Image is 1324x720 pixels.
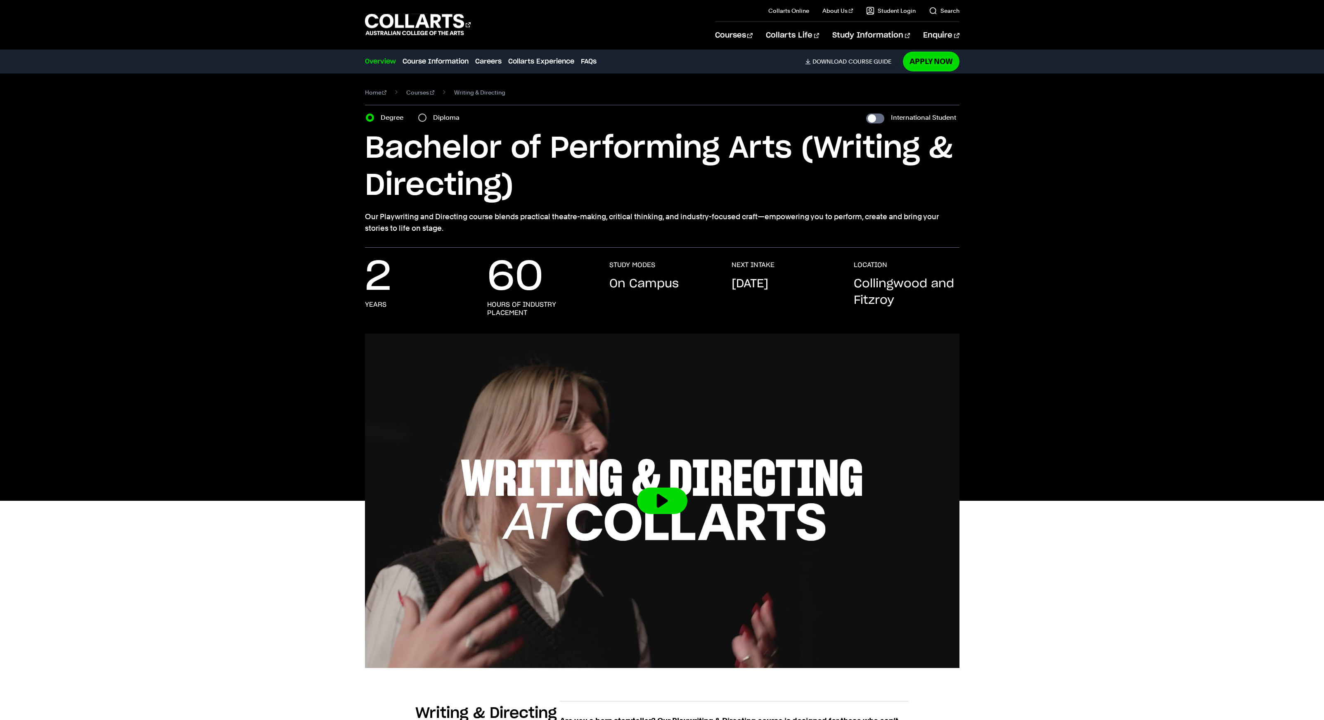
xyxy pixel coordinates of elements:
a: Apply Now [903,52,959,71]
a: Search [929,7,959,15]
a: Enquire [923,22,959,49]
div: Go to homepage [365,13,471,36]
img: Video thumbnail [365,334,959,668]
p: [DATE] [732,276,768,292]
a: Home [365,87,387,98]
a: Course Information [403,57,469,66]
span: Writing & Directing [454,87,505,98]
a: Careers [475,57,502,66]
a: DownloadCourse Guide [805,58,898,65]
p: Our Playwriting and Directing course blends practical theatre-making, critical thinking, and indu... [365,211,959,234]
a: Overview [365,57,396,66]
label: Degree [381,112,408,123]
label: Diploma [433,112,464,123]
p: On Campus [609,276,679,292]
h3: STUDY MODES [609,261,655,269]
a: About Us [822,7,853,15]
label: International Student [891,112,956,123]
a: Collarts Life [766,22,819,49]
h3: hours of industry placement [487,301,593,317]
h3: NEXT INTAKE [732,261,775,269]
a: Courses [715,22,753,49]
a: Student Login [866,7,916,15]
h1: Bachelor of Performing Arts (Writing & Directing) [365,130,959,204]
h3: years [365,301,386,309]
a: Study Information [832,22,910,49]
p: 60 [487,261,543,294]
a: Collarts Experience [508,57,574,66]
a: FAQs [581,57,597,66]
a: Collarts Online [768,7,809,15]
h3: LOCATION [854,261,887,269]
span: Download [812,58,847,65]
p: Collingwood and Fitzroy [854,276,959,309]
p: 2 [365,261,391,294]
a: Courses [406,87,434,98]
